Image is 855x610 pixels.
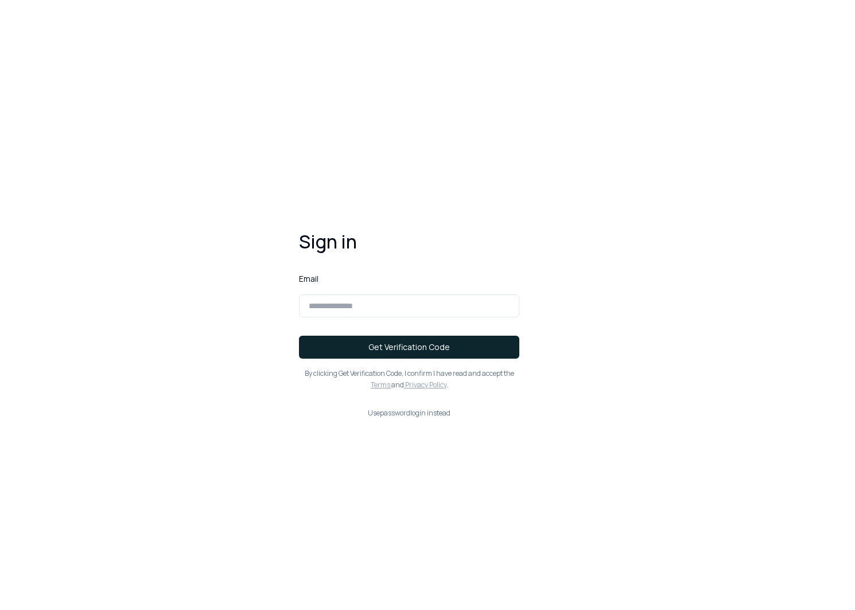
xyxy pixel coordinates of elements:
a: Terms [371,380,391,390]
button: Get Verification Code [299,336,519,359]
p: By clicking Get Verification Code , I confirm I have read and accept the and . [299,368,519,390]
a: Privacy Policy [404,380,446,390]
label: Email [299,273,519,285]
button: Usepasswordlogin instead [299,409,519,418]
h1: Sign in [299,229,519,254]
